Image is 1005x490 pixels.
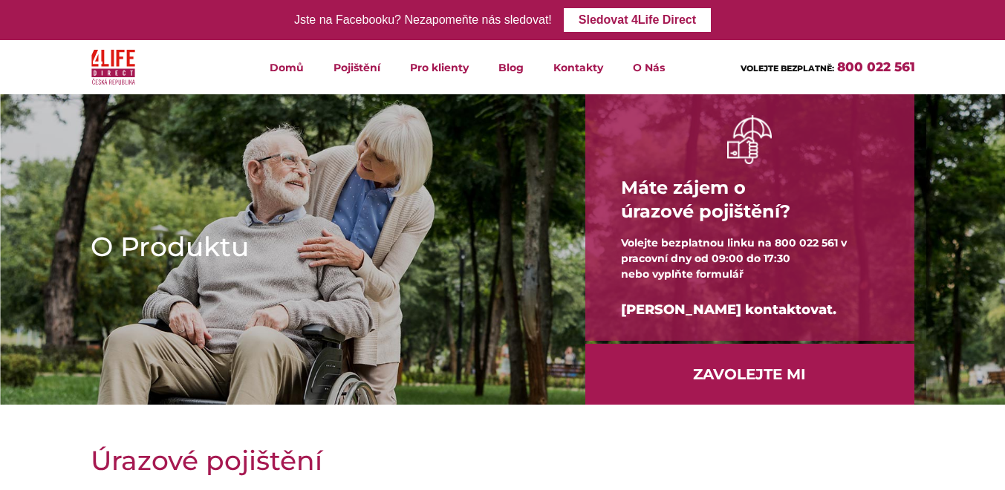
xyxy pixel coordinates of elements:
span: VOLEJTE BEZPLATNĚ: [741,63,834,73]
a: Kontakty [539,40,618,94]
h1: Úrazové pojištění [91,442,915,479]
a: Domů [255,40,319,94]
a: Blog [484,40,539,94]
a: 800 022 561 [837,59,915,74]
img: ruka držící deštník bilá ikona [727,115,772,163]
a: Zavolejte mi [585,344,914,405]
div: Jste na Facebooku? Nezapomeňte nás sledovat! [294,10,552,31]
a: Sledovat 4Life Direct [564,8,711,32]
div: [PERSON_NAME] kontaktovat. [621,282,879,338]
img: 4Life Direct Česká republika logo [91,46,136,88]
span: Volejte bezplatnou linku na 800 022 561 v pracovní dny od 09:00 do 17:30 nebo vyplňte formulář [621,236,847,281]
h4: Máte zájem o úrazové pojištění? [621,164,879,235]
h1: O Produktu [91,228,538,265]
